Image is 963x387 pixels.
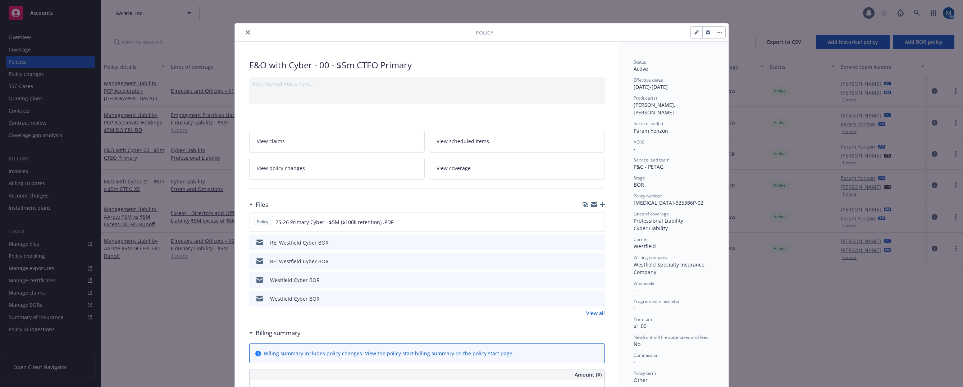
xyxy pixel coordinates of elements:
span: Amount ($) [575,371,602,378]
h3: Files [256,200,268,209]
span: No [634,341,640,347]
span: - [634,305,635,311]
span: Commission [634,352,658,358]
div: RE: Westfield Cyber BOR [270,239,329,246]
span: - [634,145,635,152]
a: View all [586,309,605,317]
span: Status [634,59,646,65]
span: Policy [476,29,493,36]
div: Cyber Liability [634,224,714,232]
button: preview file [595,218,602,226]
button: preview file [595,295,602,302]
div: Billing summary includes policy changes. View the policy start billing summary on the . [264,350,514,357]
span: P&C - PETAG [634,163,663,170]
span: Service lead(s) [634,120,663,127]
span: Policy [255,219,270,225]
div: [DATE] - [DATE] [634,77,714,91]
a: View policy changes [249,157,425,179]
span: Active [634,65,648,72]
span: Producer(s) [634,95,657,101]
span: Westfield Specialty Insurance Company [634,261,706,276]
button: preview file [595,239,602,246]
a: View scheduled items [429,130,605,152]
span: Wholesaler [634,280,656,286]
div: RE: Westfield Cyber BOR [270,258,329,265]
div: Westfield Cyber BOR [270,295,320,302]
div: Files [249,200,268,209]
span: Other [634,377,648,383]
span: Policy number [634,193,662,199]
span: - [634,287,635,293]
button: download file [584,258,590,265]
div: Professional Liability [634,217,714,224]
div: Billing summary [249,328,301,338]
span: Writing company [634,254,667,260]
span: Stage [634,175,645,181]
span: Service lead team [634,157,670,163]
span: Westfield [634,243,656,250]
span: View scheduled items [437,137,489,145]
div: Add internal notes here... [252,80,602,87]
span: [MEDICAL_DATA]-325386P-02 [634,199,703,206]
span: Lines of coverage [634,211,669,217]
span: Effective dates [634,77,663,83]
button: download file [584,276,590,284]
button: download file [584,218,589,226]
a: View claims [249,130,425,152]
span: Premium [634,316,652,322]
a: View coverage [429,157,605,179]
span: View coverage [437,164,471,172]
button: download file [584,295,590,302]
button: preview file [595,276,602,284]
span: AC(s) [634,139,644,145]
span: View policy changes [257,164,305,172]
h3: Billing summary [256,328,301,338]
span: Param Yonzon [634,127,668,134]
div: E&O with Cyber - 00 - $5m CTEO Primary [249,59,605,71]
span: 25-26 Primary Cyber - $5M ($100k retention) .PDF [275,218,393,226]
div: Westfield Cyber BOR [270,276,320,284]
span: [PERSON_NAME], [PERSON_NAME] [634,101,677,116]
span: Carrier [634,236,648,242]
span: View claims [257,137,285,145]
button: close [243,28,252,37]
button: download file [584,239,590,246]
span: $1.00 [634,323,647,329]
span: Newfront will file state taxes and fees [634,334,708,340]
span: Policy term [634,370,656,376]
span: BOR [634,181,644,188]
a: policy start page [473,350,512,357]
span: Program administrator [634,298,680,304]
button: preview file [595,258,602,265]
span: - [634,359,635,365]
